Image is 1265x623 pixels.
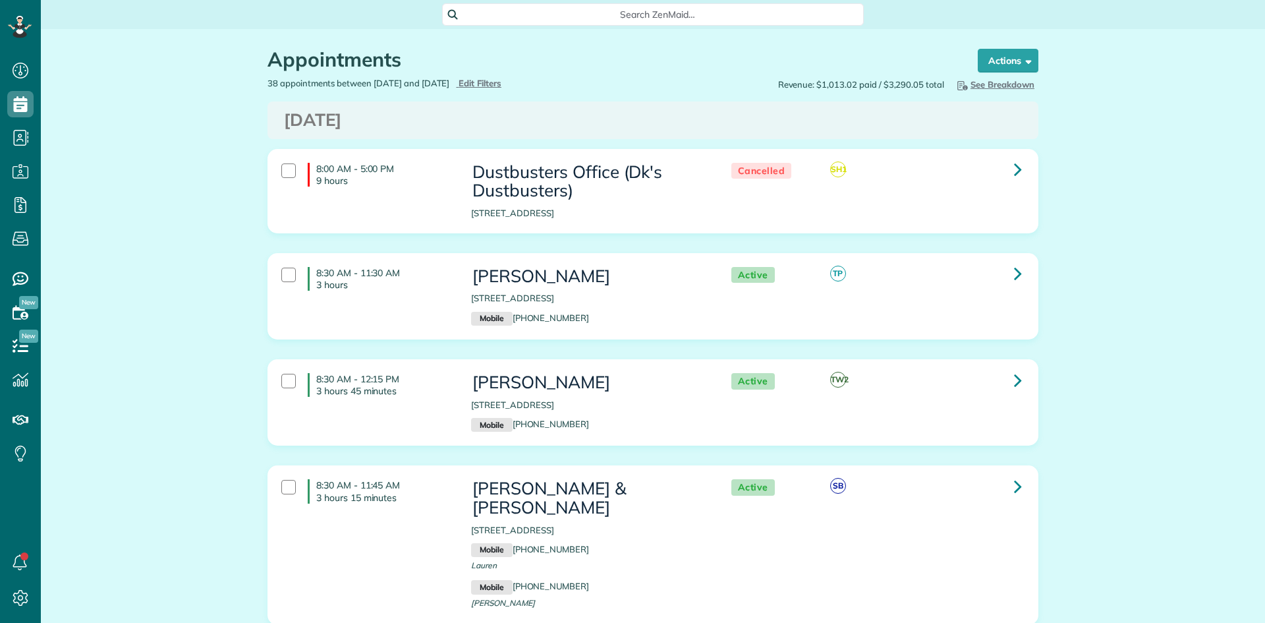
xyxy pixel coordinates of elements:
h3: [PERSON_NAME] [471,373,704,392]
h4: 8:30 AM - 12:15 PM [308,373,451,397]
p: 9 hours [316,175,451,187]
h4: 8:00 AM - 5:00 PM [308,163,451,187]
h3: [PERSON_NAME] [471,267,704,286]
span: TW2 [830,372,846,388]
p: 3 hours 45 minutes [316,385,451,397]
h4: 8:30 AM - 11:30 AM [308,267,451,291]
h3: [PERSON_NAME] & [PERSON_NAME] [471,479,704,517]
p: [STREET_ADDRESS] [471,399,704,411]
span: SH1 [830,162,846,177]
span: See Breakdown [955,79,1034,90]
span: New [19,296,38,309]
p: [STREET_ADDRESS] [471,207,704,220]
span: [PERSON_NAME] [471,598,535,608]
h1: Appointments [267,49,953,71]
span: SB [830,478,846,494]
h3: [DATE] [284,111,1022,130]
h3: Dustbusters Office (Dk's Dustbusters) [471,163,704,200]
a: Mobile[PHONE_NUMBER] [471,419,589,429]
span: New [19,330,38,343]
a: Mobile[PHONE_NUMBER] [471,581,589,591]
span: Lauren [471,560,497,570]
small: Mobile [471,418,512,432]
span: Cancelled [731,163,792,179]
p: [STREET_ADDRESS] [471,292,704,305]
div: 38 appointments between [DATE] and [DATE] [258,77,653,90]
h4: 8:30 AM - 11:45 AM [308,479,451,503]
a: Edit Filters [456,78,501,88]
small: Mobile [471,543,512,558]
a: Mobile[PHONE_NUMBER] [471,312,589,323]
button: Actions [978,49,1038,73]
button: See Breakdown [951,77,1038,92]
span: Active [731,373,775,390]
small: Mobile [471,312,512,326]
p: 3 hours 15 minutes [316,492,451,504]
span: Active [731,267,775,283]
span: Revenue: $1,013.02 paid / $3,290.05 total [778,78,944,91]
span: TP [830,266,846,282]
span: Active [731,479,775,496]
a: Mobile[PHONE_NUMBER] [471,544,589,554]
span: Edit Filters [459,78,501,88]
p: 3 hours [316,279,451,291]
p: [STREET_ADDRESS] [471,524,704,537]
small: Mobile [471,580,512,595]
